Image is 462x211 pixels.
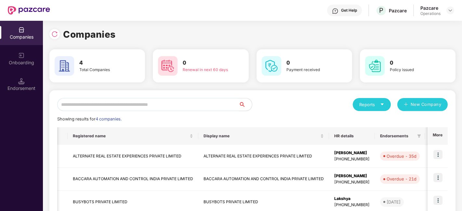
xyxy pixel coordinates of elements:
[387,176,416,182] div: Overdue - 21d
[365,56,385,76] img: svg+xml;base64,PHN2ZyB4bWxucz0iaHR0cDovL3d3dy53My5vcmcvMjAwMC9zdmciIHdpZHRoPSI2MCIgaGVpZ2h0PSI2MC...
[433,173,442,182] img: icon
[380,102,384,106] span: caret-down
[68,127,198,145] th: Registered name
[433,150,442,159] img: icon
[332,8,338,14] img: svg+xml;base64,PHN2ZyBpZD0iSGVscC0zMngzMiIgeG1sbnM9Imh0dHA6Ly93d3cudzMub3JnLzIwMDAvc3ZnIiB3aWR0aD...
[198,127,329,145] th: Display name
[55,56,74,76] img: svg+xml;base64,PHN2ZyB4bWxucz0iaHR0cDovL3d3dy53My5vcmcvMjAwMC9zdmciIHdpZHRoPSI2MCIgaGVpZ2h0PSI2MC...
[334,202,370,208] div: [PHONE_NUMBER]
[387,153,416,159] div: Overdue - 35d
[63,27,116,42] h1: Companies
[329,127,375,145] th: HR details
[18,27,25,33] img: svg+xml;base64,PHN2ZyBpZD0iQ29tcGFuaWVzIiB4bWxucz0iaHR0cDovL3d3dy53My5vcmcvMjAwMC9zdmciIHdpZHRoPS...
[390,67,437,73] div: Policy issued
[239,98,252,111] button: search
[79,59,127,67] h3: 4
[204,133,319,139] span: Display name
[183,59,230,67] h3: 0
[334,196,370,202] div: Lakshya
[387,199,401,205] div: [DATE]
[420,11,441,16] div: Operations
[8,6,50,15] img: New Pazcare Logo
[183,67,230,73] div: Renewal in next 60 days
[96,117,122,121] span: 4 companies.
[18,52,25,59] img: svg+xml;base64,PHN2ZyB3aWR0aD0iMjAiIGhlaWdodD0iMjAiIHZpZXdCb3g9IjAgMCAyMCAyMCIgZmlsbD0ibm9uZSIgeG...
[404,102,408,107] span: plus
[416,132,422,140] span: filter
[286,67,334,73] div: Payment received
[379,6,383,14] span: P
[57,117,122,121] span: Showing results for
[334,156,370,162] div: [PHONE_NUMBER]
[51,31,58,37] img: svg+xml;base64,PHN2ZyBpZD0iUmVsb2FkLTMyeDMyIiB4bWxucz0iaHR0cDovL3d3dy53My5vcmcvMjAwMC9zdmciIHdpZH...
[68,168,198,191] td: BACCARA AUTOMATION AND CONTROL INDIA PRIVATE LIMITED
[262,56,281,76] img: svg+xml;base64,PHN2ZyB4bWxucz0iaHR0cDovL3d3dy53My5vcmcvMjAwMC9zdmciIHdpZHRoPSI2MCIgaGVpZ2h0PSI2MC...
[448,8,453,13] img: svg+xml;base64,PHN2ZyBpZD0iRHJvcGRvd24tMzJ4MzIiIHhtbG5zPSJodHRwOi8vd3d3LnczLm9yZy8yMDAwL3N2ZyIgd2...
[411,101,442,108] span: New Company
[239,102,252,107] span: search
[428,127,448,145] th: More
[433,196,442,205] img: icon
[341,8,357,13] div: Get Help
[198,168,329,191] td: BACCARA AUTOMATION AND CONTROL INDIA PRIVATE LIMITED
[334,150,370,156] div: [PERSON_NAME]
[18,78,25,84] img: svg+xml;base64,PHN2ZyB3aWR0aD0iMTQuNSIgaGVpZ2h0PSIxNC41IiB2aWV3Qm94PSIwIDAgMTYgMTYiIGZpbGw9Im5vbm...
[359,101,384,108] div: Reports
[390,59,437,67] h3: 0
[420,5,441,11] div: Pazcare
[198,145,329,168] td: ALTERNATE REAL ESTATE EXPERIENCES PRIVATE LIMITED
[334,173,370,179] div: [PERSON_NAME]
[79,67,127,73] div: Total Companies
[397,98,448,111] button: plusNew Company
[158,56,178,76] img: svg+xml;base64,PHN2ZyB4bWxucz0iaHR0cDovL3d3dy53My5vcmcvMjAwMC9zdmciIHdpZHRoPSI2MCIgaGVpZ2h0PSI2MC...
[334,179,370,185] div: [PHONE_NUMBER]
[417,134,421,138] span: filter
[286,59,334,67] h3: 0
[68,145,198,168] td: ALTERNATE REAL ESTATE EXPERIENCES PRIVATE LIMITED
[389,7,407,14] div: Pazcare
[73,133,188,139] span: Registered name
[380,133,415,139] span: Endorsements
